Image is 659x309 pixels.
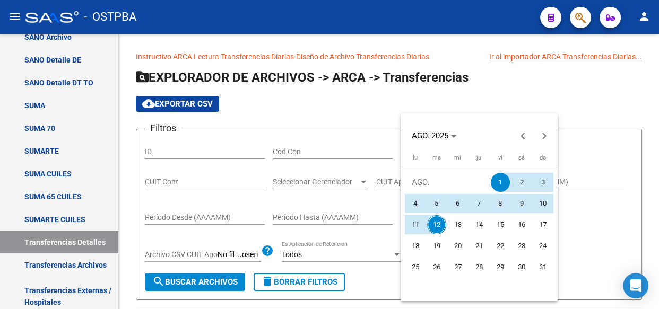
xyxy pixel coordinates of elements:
[490,235,511,257] button: 22 de agosto de 2025
[448,258,467,277] span: 27
[533,258,552,277] span: 31
[511,257,532,278] button: 30 de agosto de 2025
[470,194,489,213] span: 7
[469,257,490,278] button: 28 de agosto de 2025
[405,214,426,235] button: 11 de agosto de 2025
[427,215,446,234] span: 12
[469,193,490,214] button: 7 de agosto de 2025
[427,258,446,277] span: 26
[405,193,426,214] button: 4 de agosto de 2025
[533,194,552,213] span: 10
[533,173,552,192] span: 3
[623,273,648,298] div: Open Intercom Messenger
[491,194,510,213] span: 8
[447,193,469,214] button: 6 de agosto de 2025
[540,154,546,161] span: do
[491,236,510,255] span: 22
[448,194,467,213] span: 6
[491,173,510,192] span: 1
[518,154,525,161] span: sá
[498,154,502,161] span: vi
[426,193,447,214] button: 5 de agosto de 2025
[426,235,447,257] button: 19 de agosto de 2025
[534,125,555,146] button: Next month
[512,173,531,192] span: 2
[490,214,511,235] button: 15 de agosto de 2025
[427,236,446,255] span: 19
[406,258,425,277] span: 25
[447,257,469,278] button: 27 de agosto de 2025
[511,193,532,214] button: 9 de agosto de 2025
[447,214,469,235] button: 13 de agosto de 2025
[490,172,511,193] button: 1 de agosto de 2025
[470,236,489,255] span: 21
[406,194,425,213] span: 4
[511,235,532,257] button: 23 de agosto de 2025
[491,215,510,234] span: 15
[407,126,461,145] button: Choose month and year
[405,172,490,193] td: AGO.
[432,154,441,161] span: ma
[448,236,467,255] span: 20
[470,215,489,234] span: 14
[533,215,552,234] span: 17
[413,154,418,161] span: lu
[469,214,490,235] button: 14 de agosto de 2025
[470,258,489,277] span: 28
[406,236,425,255] span: 18
[532,214,553,235] button: 17 de agosto de 2025
[490,193,511,214] button: 8 de agosto de 2025
[405,235,426,257] button: 18 de agosto de 2025
[512,194,531,213] span: 9
[476,154,481,161] span: ju
[511,172,532,193] button: 2 de agosto de 2025
[469,235,490,257] button: 21 de agosto de 2025
[448,215,467,234] span: 13
[427,194,446,213] span: 5
[513,125,534,146] button: Previous month
[512,258,531,277] span: 30
[533,236,552,255] span: 24
[512,215,531,234] span: 16
[532,235,553,257] button: 24 de agosto de 2025
[491,258,510,277] span: 29
[532,257,553,278] button: 31 de agosto de 2025
[532,172,553,193] button: 3 de agosto de 2025
[426,214,447,235] button: 12 de agosto de 2025
[511,214,532,235] button: 16 de agosto de 2025
[532,193,553,214] button: 10 de agosto de 2025
[405,257,426,278] button: 25 de agosto de 2025
[406,215,425,234] span: 11
[512,236,531,255] span: 23
[490,257,511,278] button: 29 de agosto de 2025
[426,257,447,278] button: 26 de agosto de 2025
[454,154,461,161] span: mi
[412,131,448,140] span: AGO. 2025
[447,235,469,257] button: 20 de agosto de 2025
